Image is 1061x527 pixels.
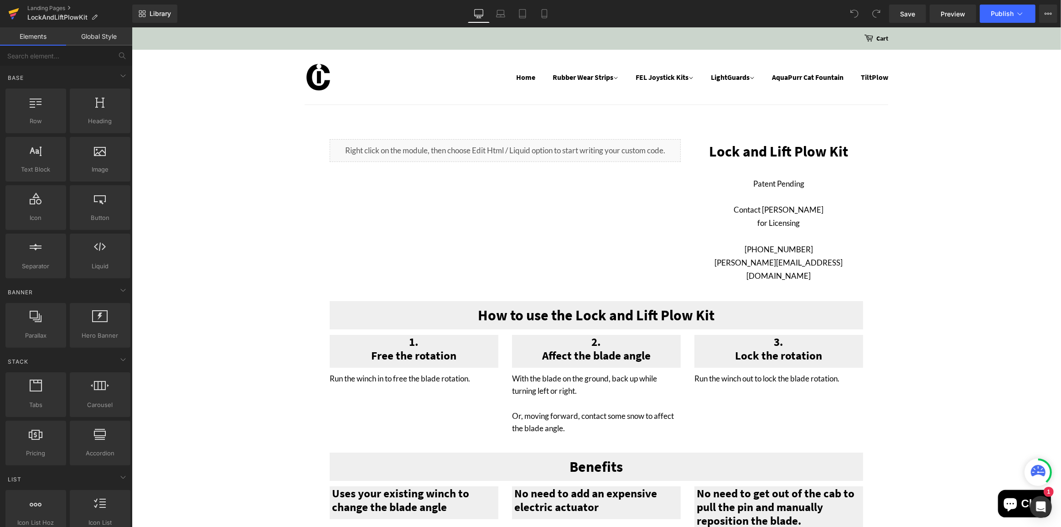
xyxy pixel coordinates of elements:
[173,36,200,63] img: chalmersinnovations.com
[930,5,976,23] a: Preview
[563,229,731,256] div: [PERSON_NAME][EMAIL_ADDRESS][DOMAIN_NAME]
[845,5,864,23] button: Undo
[8,449,63,458] span: Pricing
[198,279,731,297] h1: How to use the Lock and Lift Plow Kit
[1030,496,1052,518] div: Open Intercom Messenger
[565,459,729,500] h1: No need to get out of the cab to pull the pin and manually reposition the blade.
[8,400,63,410] span: Tabs
[900,9,915,19] span: Save
[941,9,965,19] span: Preview
[563,176,731,189] div: Contact [PERSON_NAME]
[8,213,63,223] span: Icon
[27,5,132,12] a: Landing Pages
[198,345,367,357] p: Run the winch in to free the blade rotation.
[468,5,490,23] a: Desktop
[563,216,731,229] div: [PHONE_NUMBER]
[198,308,367,321] h1: 1.
[8,116,63,126] span: Row
[380,382,549,407] p: Or, moving forward, contact some snow to affect the blade angle.
[867,5,885,23] button: Redo
[383,459,547,486] h1: No need to add an expensive electric actuator
[72,449,128,458] span: Accordion
[563,189,731,203] div: for Licensing
[633,41,721,59] a: AquaPurr Cat Fountain
[7,288,34,297] span: Banner
[380,345,549,370] p: With the blade on the ground, back up while turning left or right.
[8,165,63,174] span: Text Block
[150,10,171,18] span: Library
[722,41,756,59] a: TiltPlow
[7,73,25,82] span: Base
[563,150,731,163] div: Patent Pending
[414,41,496,59] a: Rubber Wear Strips
[8,261,63,271] span: Separator
[27,14,88,21] span: LockAndLiftPlowKit
[864,463,922,492] inbox-online-store-chat: Shopify online store chat
[132,5,177,23] a: New Library
[497,41,571,59] a: FEL Joystick Kits
[380,308,549,321] h1: 2.
[72,165,128,174] span: Image
[200,459,364,486] h1: Uses your existing winch to change the blade angle
[745,6,756,17] a: Cart
[66,27,132,46] a: Global Style
[198,431,731,448] h1: Benefits
[991,10,1014,17] span: Publish
[980,5,1035,23] button: Publish
[563,321,731,335] h1: Lock the rotation
[198,321,367,335] h1: Free the rotation
[380,321,549,335] h1: Affect the blade angle
[1039,5,1057,23] button: More
[72,331,128,340] span: Hero Banner
[7,357,29,366] span: Stack
[512,5,533,23] a: Tablet
[8,331,63,340] span: Parallax
[72,213,128,223] span: Button
[72,261,128,271] span: Liquid
[563,112,731,136] h1: Lock and Lift Plow Kit
[490,5,512,23] a: Laptop
[572,41,632,59] a: LightGuards
[384,41,413,59] a: Home
[7,475,22,484] span: List
[533,5,555,23] a: Mobile
[563,345,731,357] p: Run the winch out to lock the blade rotation.
[72,116,128,126] span: Heading
[72,400,128,410] span: Carousel
[563,308,731,321] h1: 3.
